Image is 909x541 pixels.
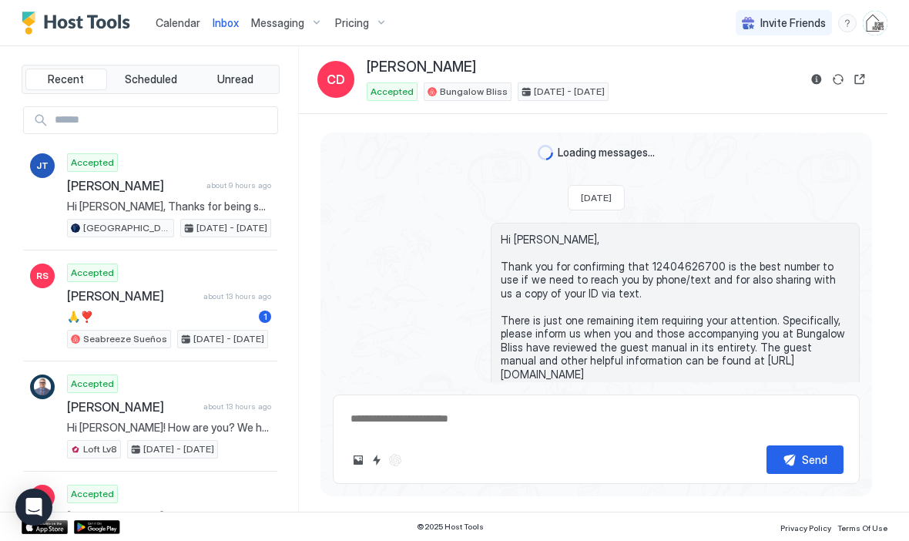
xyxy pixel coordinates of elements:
a: Terms Of Use [837,519,887,535]
button: Recent [25,69,107,90]
button: Quick reply [367,451,386,469]
span: about 13 hours ago [203,291,271,301]
span: Accepted [71,377,114,391]
span: Accepted [71,487,114,501]
span: [DATE] - [DATE] [534,85,605,99]
button: Scheduled [110,69,192,90]
span: [GEOGRAPHIC_DATA] [83,221,170,235]
span: Bungalow Bliss [440,85,508,99]
a: Host Tools Logo [22,12,137,35]
span: [PERSON_NAME] [67,178,200,193]
span: Inbox [213,16,239,29]
span: Scheduled [125,72,177,86]
span: CD [327,70,345,89]
div: Send [802,452,827,468]
input: Input Field [49,107,277,133]
span: Accepted [371,85,414,99]
span: [DATE] - [DATE] [196,221,267,235]
a: Google Play Store [74,520,120,534]
span: Accepted [71,266,114,280]
span: Terms Of Use [837,523,887,533]
span: [DATE] - [DATE] [143,442,214,456]
span: Privacy Policy [780,523,831,533]
div: menu [838,14,857,32]
div: loading [538,145,553,160]
span: [PERSON_NAME] [67,399,197,415]
span: 1 [263,311,267,322]
div: Open Intercom Messenger [15,489,52,526]
span: [PERSON_NAME] [67,288,197,304]
span: about 9 hours ago [206,180,271,190]
span: [PERSON_NAME] [367,59,476,76]
span: Invite Friends [760,16,826,30]
span: Hi [PERSON_NAME], Thank you for confirming that 12404626700 is the best number to use if we need ... [501,233,850,462]
span: Seabreeze Sueños [83,332,167,346]
span: Loft Lv8 [83,442,117,456]
button: Send [766,445,844,474]
button: Open reservation [850,70,869,89]
a: Calendar [156,15,200,31]
span: [DATE] [581,192,612,203]
span: Calendar [156,16,200,29]
span: Accepted [71,156,114,170]
button: Upload image [349,451,367,469]
span: Hi [PERSON_NAME], Thanks for being such a great guest and taking good care of our home. We gladly... [67,200,271,213]
a: Privacy Policy [780,519,831,535]
a: App Store [22,520,68,534]
div: tab-group [22,65,280,94]
button: Unread [194,69,276,90]
div: User profile [863,11,887,35]
span: Hi [PERSON_NAME]! How are you? We hope you are having an enjoyable weekend! May we ask a small fa... [67,421,271,435]
button: Sync reservation [829,70,847,89]
span: Unread [217,72,253,86]
span: © 2025 Host Tools [417,522,484,532]
a: Inbox [213,15,239,31]
span: [DATE] - [DATE] [193,332,264,346]
span: 🙏❣️ [67,310,253,324]
span: Loading messages... [558,146,655,160]
span: [PERSON_NAME] [67,509,197,525]
span: Recent [48,72,84,86]
span: JT [36,159,49,173]
button: Reservation information [807,70,826,89]
span: Messaging [251,16,304,30]
span: Pricing [335,16,369,30]
span: RS [36,269,49,283]
span: about 13 hours ago [203,402,271,412]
